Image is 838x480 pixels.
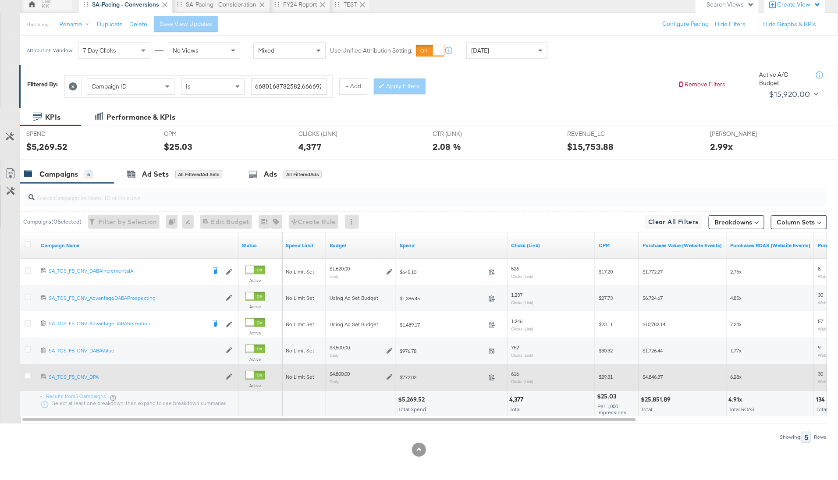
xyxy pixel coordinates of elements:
span: [PERSON_NAME] [710,130,776,138]
div: $4,800.00 [330,370,350,377]
sub: Daily [330,352,339,358]
div: Drag to reorder tab [83,2,88,7]
span: $23.11 [599,321,613,327]
span: $27.73 [599,295,613,301]
button: Rename [53,17,99,32]
div: Ad Sets [142,169,169,179]
span: CTR (LINK) [433,130,499,138]
sub: Clicks (Link) [511,352,533,358]
div: 2.99x [710,140,733,153]
span: Is [186,82,191,90]
div: Rows [813,434,827,440]
div: Drag to reorder tab [274,2,279,7]
sub: Daily [330,379,339,384]
input: Enter a search term [251,78,327,95]
span: Per 1,000 Impressions [597,403,626,416]
a: Your campaign name. [41,242,235,249]
div: Active A/C Budget [759,71,807,87]
span: $10,782.14 [643,321,665,327]
div: Search Views [707,0,754,9]
div: Create View [777,0,821,9]
div: Filtered By: [27,80,58,89]
button: Hide Filters [715,20,746,28]
button: Breakdowns [709,215,764,229]
span: $1,772.27 [643,268,663,275]
a: SA_TCS_FB_CNV_DABAValue [49,347,221,355]
div: Performance & KPIs [107,112,175,122]
a: If set, this is the maximum spend for your campaign. [286,242,323,249]
span: 2.75x [730,268,742,275]
span: $1,726.44 [643,347,663,354]
a: SA_TCS_FB_CNV_DPA [49,373,221,381]
button: Column Sets [771,215,827,229]
span: $6,724.67 [643,295,663,301]
span: $30.32 [599,347,613,354]
span: 1.77x [730,347,742,354]
div: $15,920.00 [769,88,810,101]
button: Configure Pacing [656,16,715,32]
a: Shows the current state of your Ad Campaign. [242,242,279,249]
span: Total [817,406,827,412]
span: 526 [511,265,519,272]
span: 57 [818,318,823,324]
span: $976.78 [400,348,485,354]
div: SA_TCS_FB_CNV_AdvantageDABARetention [49,320,206,327]
button: Duplicate [97,20,123,28]
label: Active [245,277,265,283]
sub: Clicks (Link) [511,326,533,331]
div: Attribution Window: [26,47,74,53]
span: $4,846.37 [643,373,663,380]
button: + Add [339,78,367,94]
span: No Limit Set [286,295,314,301]
span: 30 [818,292,823,298]
div: $25.03 [597,392,619,401]
span: 6.28x [730,373,742,380]
span: 30 [818,370,823,377]
div: Using Ad Set Budget [330,321,393,328]
span: CLICKS (LINK) [298,130,364,138]
span: Total [510,406,521,412]
div: $5,269.52 [398,395,427,404]
div: Using Ad Set Budget [330,295,393,302]
div: 134 [816,395,827,404]
a: SA_TCS_FB_CNV_AdvantageDABAProspecting [49,295,221,302]
div: This View: [26,21,50,28]
div: SA-Pacing - Consideration [186,0,256,9]
span: No Limit Set [286,268,314,275]
div: 0 [166,215,182,229]
div: SA_TCS_FB_CNV_DABAValue [49,347,221,354]
span: CPM [164,130,230,138]
a: The total value of the purchase actions tracked by your Custom Audience pixel on your website aft... [643,242,723,249]
button: Remove Filters [678,80,725,89]
span: $17.20 [599,268,613,275]
div: $3,500.00 [330,344,350,351]
span: $29.31 [599,373,613,380]
div: All Filtered Ads [284,171,322,178]
span: 8 [818,265,820,272]
div: SA-Pacing - Conversions [92,0,159,9]
label: Active [245,356,265,362]
span: $1,386.45 [400,295,485,302]
a: The total value of the purchase actions divided by spend tracked by your Custom Audience pixel on... [730,242,811,249]
div: KK [42,2,50,11]
a: The maximum amount you're willing to spend on your ads, on average each day or over the lifetime ... [330,242,393,249]
div: 2.08 % [433,140,462,153]
a: The average cost you've paid to have 1,000 impressions of your ad. [599,242,636,249]
a: SA_TCS_FB_CNV_DABAIncrementalA [49,267,206,276]
div: $5,269.52 [26,140,67,153]
div: $1,620.00 [330,265,350,272]
div: Campaigns [39,169,78,179]
span: 4.85x [730,295,742,301]
label: Active [245,304,265,309]
span: $772.02 [400,374,485,380]
span: No Limit Set [286,347,314,354]
span: No Views [173,46,199,54]
sub: Clicks (Link) [511,300,533,305]
label: Use Unified Attribution Setting: [330,46,412,55]
a: The total amount spent to date. [400,242,504,249]
div: 4.91x [728,395,745,404]
button: Delete [129,20,147,28]
div: $25,851.89 [641,395,673,404]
